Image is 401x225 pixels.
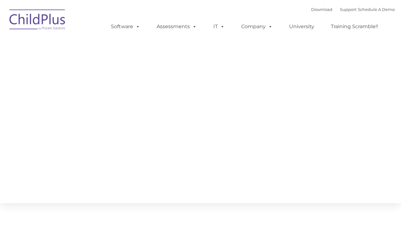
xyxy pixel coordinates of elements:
a: Download [311,7,332,12]
a: Company [235,20,279,33]
a: Schedule A Demo [358,7,395,12]
a: University [283,20,320,33]
a: Software [105,20,146,33]
font: | [311,7,395,12]
img: ChildPlus by Procare Solutions [6,5,69,36]
a: IT [207,20,231,33]
a: Support [340,7,357,12]
a: Training Scramble!! [325,20,384,33]
a: Assessments [150,20,203,33]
